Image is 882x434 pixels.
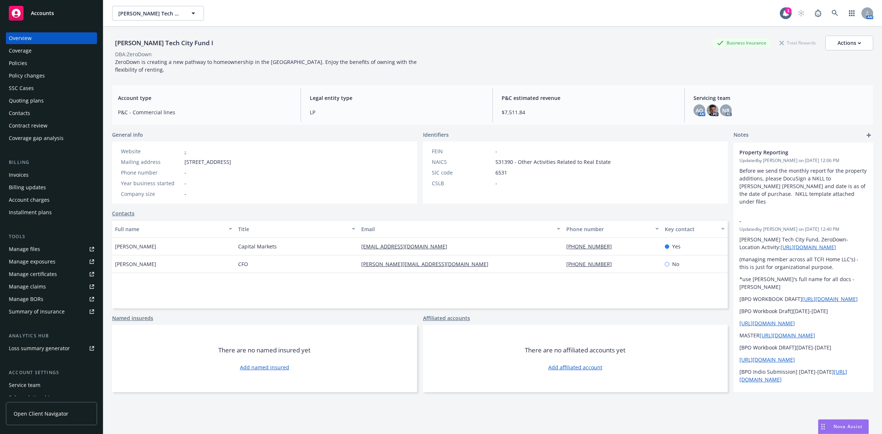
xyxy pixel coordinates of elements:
div: Full name [115,225,224,233]
p: [BPO Workbook DRAFT][DATE]-[DATE] [739,344,867,351]
div: Coverage [9,45,32,57]
div: Drag to move [818,420,828,434]
div: Key contact [665,225,717,233]
span: Notes [734,131,749,140]
span: No [672,260,679,268]
span: - [184,190,186,198]
a: Accounts [6,3,97,24]
div: NAICS [432,158,492,166]
div: Manage claims [9,281,46,293]
div: Actions [838,36,861,50]
div: Phone number [566,225,651,233]
div: Business Insurance [713,38,770,47]
span: Servicing team [693,94,867,102]
a: Coverage gap analysis [6,132,97,144]
span: - [184,179,186,187]
div: Email [361,225,552,233]
div: DBA: ZeroDown [115,50,152,58]
a: Start snowing [794,6,808,21]
div: Policies [9,57,27,69]
div: Manage exposures [9,256,55,268]
span: - [495,147,497,155]
a: Manage certificates [6,268,97,280]
div: SIC code [432,169,492,176]
div: Phone number [121,169,182,176]
p: [BPO Workbook Draft][DATE]-[DATE] [739,307,867,315]
span: Accounts [31,10,54,16]
a: Invoices [6,169,97,181]
span: LP [310,108,484,116]
button: Title [235,220,358,238]
a: - [184,148,186,155]
a: Account charges [6,194,97,206]
div: Summary of insurance [9,306,65,318]
span: Open Client Navigator [14,410,68,417]
div: -Updatedby [PERSON_NAME] on [DATE] 12:40 PM[PERSON_NAME] Tech City Fund, ZeroDown- Location Activ... [734,211,873,389]
div: Company size [121,190,182,198]
a: Coverage [6,45,97,57]
p: MASTER [739,331,867,339]
button: Key contact [662,220,728,238]
div: Analytics hub [6,332,97,340]
a: [URL][DOMAIN_NAME] [781,244,836,251]
span: 531390 - Other Activities Related to Real Estate [495,158,611,166]
button: Email [358,220,563,238]
a: Named insureds [112,314,153,322]
div: Invoices [9,169,29,181]
span: 6531 [495,169,507,176]
div: Title [238,225,347,233]
img: photo [707,104,718,116]
p: [BPO WORKBOOK DRAFT] [739,295,867,303]
div: Manage certificates [9,268,57,280]
a: [EMAIL_ADDRESS][DOMAIN_NAME] [361,243,453,250]
a: Service team [6,379,97,391]
p: [BPO Indio Submission] [DATE]-[DATE] [739,368,867,383]
div: Loss summary generator [9,342,70,354]
div: Website [121,147,182,155]
button: [PERSON_NAME] Tech City Fund I [112,6,204,21]
a: [URL][DOMAIN_NAME] [739,320,795,327]
a: Manage files [6,243,97,255]
a: SSC Cases [6,82,97,94]
span: AO [696,107,703,114]
span: [PERSON_NAME] [115,243,156,250]
a: Affiliated accounts [423,314,470,322]
a: [URL][DOMAIN_NAME] [802,295,858,302]
div: Tools [6,233,97,240]
span: Identifiers [423,131,449,139]
span: P&C - Commercial lines [118,108,292,116]
div: Quoting plans [9,95,44,107]
a: Policy changes [6,70,97,82]
a: Add named insured [240,363,289,371]
div: 1 [785,7,792,14]
a: Quoting plans [6,95,97,107]
div: FEIN [432,147,492,155]
span: ZeroDown is creating a new pathway to homeownership in the [GEOGRAPHIC_DATA]. Enjoy the benefits ... [115,58,418,73]
a: [URL][DOMAIN_NAME] [739,356,795,363]
span: - [739,217,848,225]
a: Manage claims [6,281,97,293]
div: [PERSON_NAME] Tech City Fund I [112,38,216,48]
a: Report a Bug [811,6,825,21]
a: [PHONE_NUMBER]‬ [566,261,618,268]
span: Updated by [PERSON_NAME] on [DATE] 12:06 PM [739,157,867,164]
a: Contacts [112,209,135,217]
div: Year business started [121,179,182,187]
span: [STREET_ADDRESS] [184,158,231,166]
div: Property ReportingUpdatedby [PERSON_NAME] on [DATE] 12:06 PMBefore we send the monthly report for... [734,143,873,211]
div: Sales relationships [9,392,55,403]
div: Contract review [9,120,47,132]
a: [URL][DOMAIN_NAME] [760,332,815,339]
span: Legal entity type [310,94,484,102]
p: *use [PERSON_NAME]'s full name for all docs - [PERSON_NAME] [739,275,867,291]
div: Policy changes [9,70,45,82]
div: CSLB [432,179,492,187]
span: P&C estimated revenue [502,94,675,102]
span: [PERSON_NAME] [115,260,156,268]
a: Manage exposures [6,256,97,268]
span: - [184,169,186,176]
span: Capital Markets [238,243,277,250]
span: There are no named insured yet [218,346,311,355]
a: Search [828,6,842,21]
div: Billing [6,159,97,166]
